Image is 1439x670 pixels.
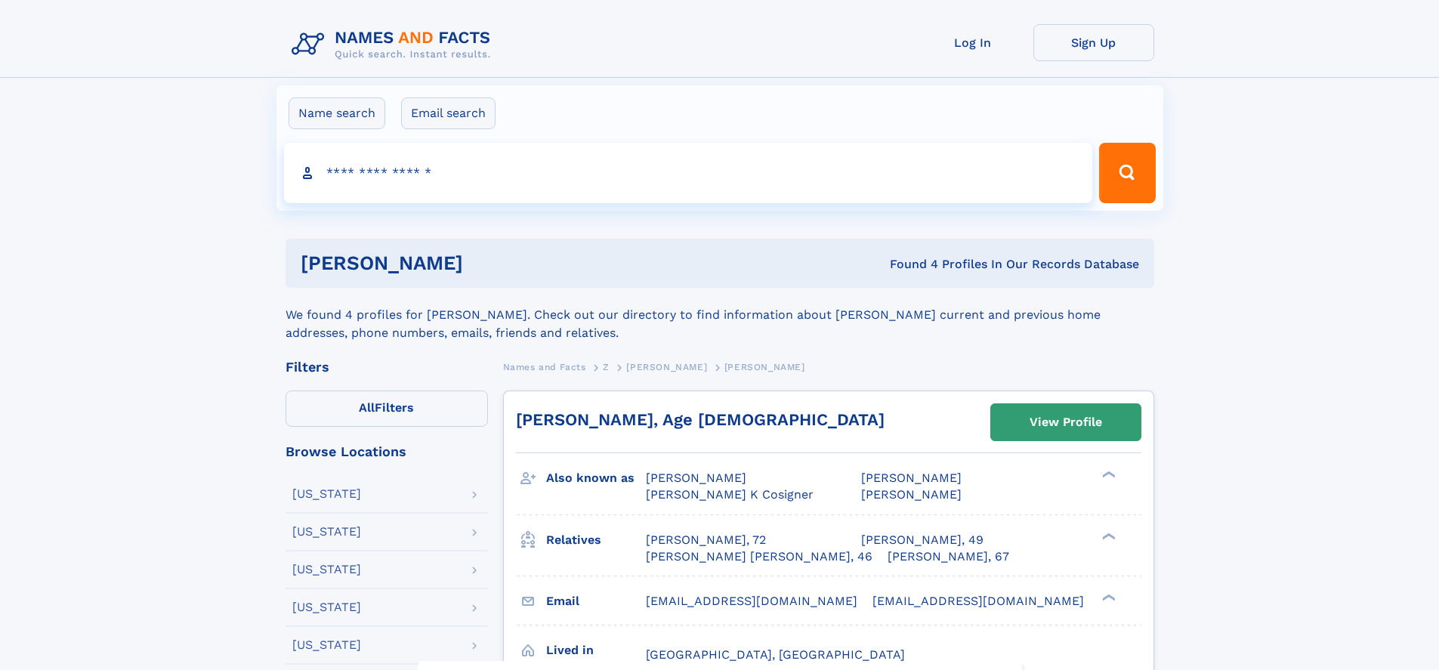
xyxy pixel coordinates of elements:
span: [PERSON_NAME] [646,471,746,485]
h3: Lived in [546,638,646,663]
div: Browse Locations [286,445,488,459]
button: Search Button [1099,143,1155,203]
span: All [359,400,375,415]
img: Logo Names and Facts [286,24,503,65]
div: [US_STATE] [292,488,361,500]
div: View Profile [1030,405,1102,440]
div: Filters [286,360,488,374]
a: Sign Up [1033,24,1154,61]
span: [EMAIL_ADDRESS][DOMAIN_NAME] [872,594,1084,608]
h1: [PERSON_NAME] [301,254,677,273]
span: [PERSON_NAME] [724,362,805,372]
a: [PERSON_NAME] [626,357,707,376]
div: ❯ [1098,592,1116,602]
span: [PERSON_NAME] [861,487,962,502]
div: ❯ [1098,470,1116,480]
a: Names and Facts [503,357,586,376]
div: [US_STATE] [292,639,361,651]
span: [PERSON_NAME] [861,471,962,485]
h3: Also known as [546,465,646,491]
div: [US_STATE] [292,563,361,576]
a: View Profile [991,404,1141,440]
a: [PERSON_NAME], 67 [888,548,1009,565]
a: [PERSON_NAME], Age [DEMOGRAPHIC_DATA] [516,410,885,429]
a: Z [603,357,610,376]
label: Filters [286,391,488,427]
div: Found 4 Profiles In Our Records Database [676,256,1139,273]
a: [PERSON_NAME] [PERSON_NAME], 46 [646,548,872,565]
span: [PERSON_NAME] K Cosigner [646,487,814,502]
label: Email search [401,97,496,129]
div: [US_STATE] [292,526,361,538]
div: ❯ [1098,531,1116,541]
span: [GEOGRAPHIC_DATA], [GEOGRAPHIC_DATA] [646,647,905,662]
h3: Email [546,588,646,614]
input: search input [284,143,1093,203]
div: We found 4 profiles for [PERSON_NAME]. Check out our directory to find information about [PERSON_... [286,288,1154,342]
a: [PERSON_NAME], 49 [861,532,984,548]
label: Name search [289,97,385,129]
h3: Relatives [546,527,646,553]
span: Z [603,362,610,372]
span: [PERSON_NAME] [626,362,707,372]
div: [US_STATE] [292,601,361,613]
a: [PERSON_NAME], 72 [646,532,766,548]
span: [EMAIL_ADDRESS][DOMAIN_NAME] [646,594,857,608]
a: Log In [912,24,1033,61]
